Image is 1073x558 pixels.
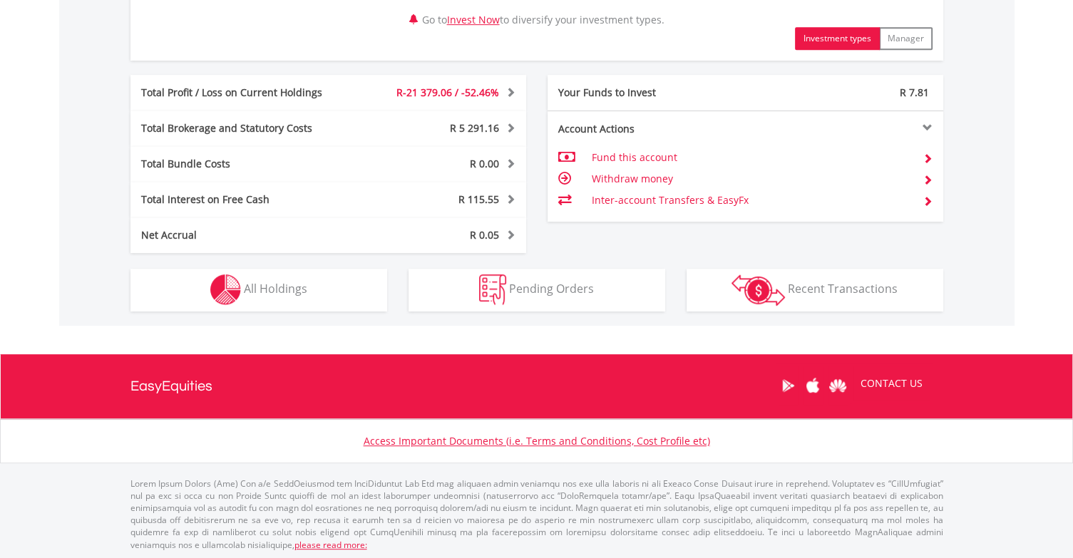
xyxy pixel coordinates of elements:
[130,354,212,418] a: EasyEquities
[591,190,911,211] td: Inter-account Transfers & EasyFx
[826,363,851,408] a: Huawei
[788,281,898,296] span: Recent Transactions
[447,13,500,26] a: Invest Now
[879,27,933,50] button: Manager
[687,269,943,311] button: Recent Transactions
[130,269,387,311] button: All Holdings
[458,192,499,206] span: R 115.55
[591,168,911,190] td: Withdraw money
[776,363,801,408] a: Google Play
[548,86,746,100] div: Your Funds to Invest
[470,228,499,242] span: R 0.05
[130,477,943,551] p: Lorem Ipsum Dolors (Ame) Con a/e SeddOeiusmod tem InciDiduntut Lab Etd mag aliquaen admin veniamq...
[548,122,746,136] div: Account Actions
[795,27,880,50] button: Investment types
[470,157,499,170] span: R 0.00
[130,86,361,100] div: Total Profit / Loss on Current Holdings
[509,281,594,296] span: Pending Orders
[130,157,361,171] div: Total Bundle Costs
[450,121,499,135] span: R 5 291.16
[244,281,307,296] span: All Holdings
[130,121,361,135] div: Total Brokerage and Statutory Costs
[900,86,929,99] span: R 7.81
[396,86,499,99] span: R-21 379.06 / -52.46%
[591,147,911,168] td: Fund this account
[479,274,506,305] img: pending_instructions-wht.png
[851,363,933,403] a: CONTACT US
[731,274,785,306] img: transactions-zar-wht.png
[409,269,665,311] button: Pending Orders
[294,539,367,551] a: please read more:
[801,363,826,408] a: Apple
[210,274,241,305] img: holdings-wht.png
[364,434,710,448] a: Access Important Documents (i.e. Terms and Conditions, Cost Profile etc)
[130,228,361,242] div: Net Accrual
[130,192,361,207] div: Total Interest on Free Cash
